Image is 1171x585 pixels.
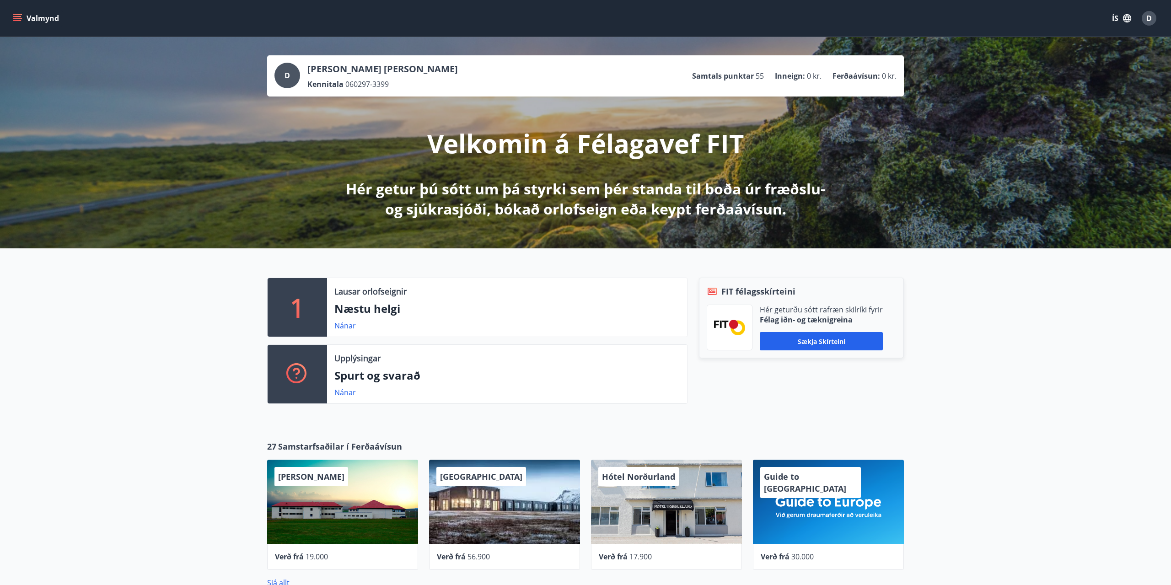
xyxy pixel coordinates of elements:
span: 55 [756,71,764,81]
p: Félag iðn- og tæknigreina [760,315,883,325]
a: Nánar [334,321,356,331]
span: Verð frá [599,552,628,562]
p: Inneign : [775,71,805,81]
span: 17.900 [629,552,652,562]
p: Upplýsingar [334,352,381,364]
span: 27 [267,440,276,452]
p: Spurt og svarað [334,368,680,383]
span: 060297-3399 [345,79,389,89]
p: Lausar orlofseignir [334,285,407,297]
span: Verð frá [275,552,304,562]
span: [GEOGRAPHIC_DATA] [440,471,522,482]
span: Guide to [GEOGRAPHIC_DATA] [764,471,846,494]
p: Hér getur þú sótt um þá styrki sem þér standa til boða úr fræðslu- og sjúkrasjóði, bókað orlofsei... [344,179,827,219]
p: Næstu helgi [334,301,680,317]
span: 56.900 [467,552,490,562]
p: [PERSON_NAME] [PERSON_NAME] [307,63,458,75]
button: Sækja skírteini [760,332,883,350]
p: Velkomin á Félagavef FIT [427,126,744,161]
p: Hér geturðu sótt rafræn skilríki fyrir [760,305,883,315]
span: D [1146,13,1152,23]
span: 0 kr. [882,71,897,81]
p: Kennitala [307,79,344,89]
button: ÍS [1107,10,1136,27]
p: 1 [290,290,305,325]
p: Ferðaávísun : [833,71,880,81]
span: Verð frá [761,552,790,562]
span: Samstarfsaðilar í Ferðaávísun [278,440,402,452]
span: Verð frá [437,552,466,562]
span: 19.000 [306,552,328,562]
span: Hótel Norðurland [602,471,675,482]
span: [PERSON_NAME] [278,471,344,482]
span: 30.000 [791,552,814,562]
p: Samtals punktar [692,71,754,81]
span: D [285,70,290,81]
a: Nánar [334,387,356,397]
span: FIT félagsskírteini [721,285,795,297]
span: 0 kr. [807,71,822,81]
button: D [1138,7,1160,29]
button: menu [11,10,63,27]
img: FPQVkF9lTnNbbaRSFyT17YYeljoOGk5m51IhT0bO.png [714,320,745,335]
